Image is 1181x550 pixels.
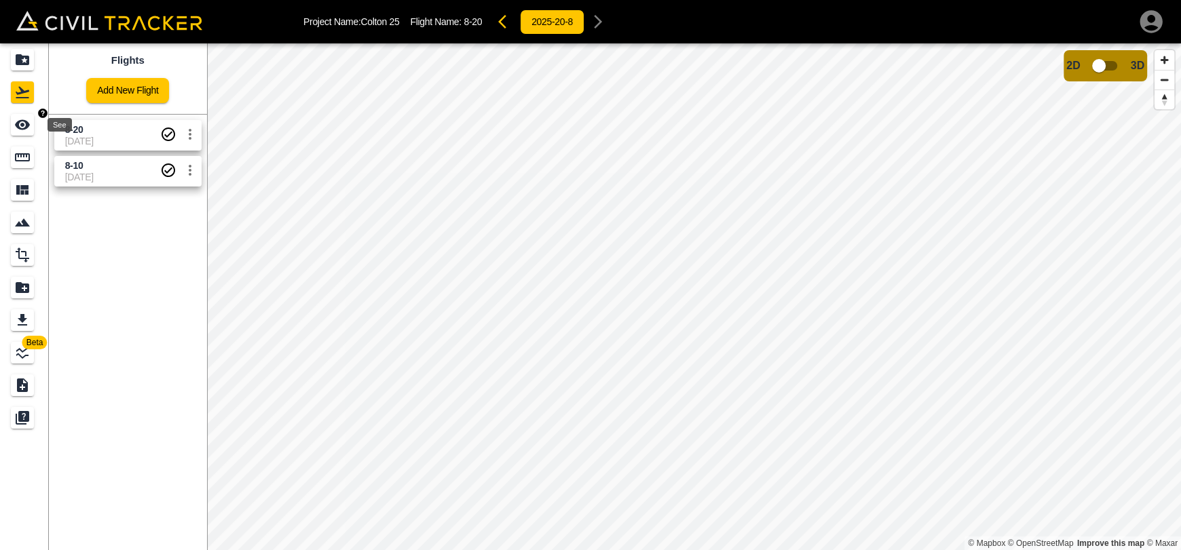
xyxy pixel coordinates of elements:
a: Mapbox [968,538,1005,548]
div: See [48,118,72,132]
button: Reset bearing to north [1155,90,1174,109]
a: Map feedback [1077,538,1144,548]
a: OpenStreetMap [1008,538,1074,548]
button: Zoom in [1155,50,1174,70]
button: Zoom out [1155,70,1174,90]
img: Civil Tracker [16,11,202,30]
p: Flight Name: [410,16,482,27]
span: 8-20 [464,16,482,27]
canvas: Map [207,43,1181,550]
button: 2025-20-8 [520,9,584,35]
p: Project Name: Colton 25 [303,16,399,27]
span: 2D [1066,60,1080,72]
a: Maxar [1146,538,1178,548]
span: 3D [1131,60,1144,72]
